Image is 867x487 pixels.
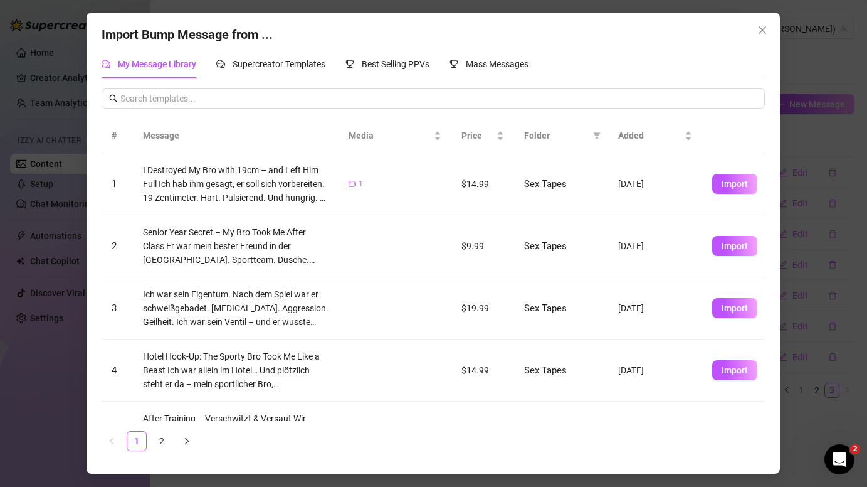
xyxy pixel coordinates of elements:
[127,432,146,451] a: 1
[462,129,495,142] span: Price
[109,94,118,103] span: search
[345,60,354,68] span: trophy
[525,129,589,142] span: Folder
[349,129,432,142] span: Media
[143,350,328,391] div: Hotel Hook-Up: The Sporty Bro Took Me Like a Beast Ich war allein im Hotel… Und plötzlich steht e...
[216,60,225,68] span: comment
[127,431,147,451] li: 1
[102,60,110,68] span: comment
[525,178,567,190] span: Sex Tapes
[722,179,749,189] span: Import
[112,178,117,190] span: 1
[525,365,567,376] span: Sex Tapes
[133,119,339,153] th: Message
[102,431,122,451] button: left
[452,119,515,153] th: Price
[722,303,749,313] span: Import
[758,25,768,35] span: close
[118,59,196,69] span: My Message Library
[143,225,328,267] div: Senior Year Secret – My Bro Took Me After Class Er war mein bester Freund in der [GEOGRAPHIC_DATA...
[591,126,604,145] span: filter
[449,60,458,68] span: trophy
[713,174,758,194] button: Import
[112,365,117,376] span: 4
[609,153,703,215] td: [DATE]
[722,241,749,251] span: Import
[102,431,122,451] li: Previous Page
[152,432,171,451] a: 2
[609,402,703,464] td: [DATE]
[233,59,325,69] span: Supercreator Templates
[713,360,758,380] button: Import
[609,340,703,402] td: [DATE]
[359,178,364,190] span: 1
[102,119,133,153] th: #
[609,119,703,153] th: Added
[452,277,515,340] td: $19.99
[349,180,357,188] span: video-camera
[143,412,328,453] div: After Training – Verschwitzt & Versaut Wir kamen direkt vom Fußballtraining… stinkend, schwitzig,...
[183,437,191,445] span: right
[177,431,197,451] li: Next Page
[619,129,683,142] span: Added
[850,444,860,454] span: 2
[466,59,528,69] span: Mass Messages
[525,302,567,314] span: Sex Tapes
[152,431,172,451] li: 2
[339,119,452,153] th: Media
[143,287,328,329] div: Ich war sein Eigentum. Nach dem Spiel war er schweißgebadet. [MEDICAL_DATA]. Aggression. Geilheit...
[452,340,515,402] td: $14.99
[112,302,117,314] span: 3
[120,92,757,105] input: Search templates...
[722,365,749,375] span: Import
[713,298,758,318] button: Import
[452,153,515,215] td: $14.99
[713,236,758,256] button: Import
[609,215,703,277] td: [DATE]
[753,25,773,35] span: Close
[143,163,328,205] div: I Destroyed My Bro with 19cm – and Left Him Full Ich hab ihm gesagt, er soll sich vorbereiten. 19...
[609,277,703,340] td: [DATE]
[452,402,515,464] td: $14.99
[452,215,515,277] td: $9.99
[525,240,567,252] span: Sex Tapes
[753,20,773,40] button: Close
[177,431,197,451] button: right
[824,444,854,474] iframe: Intercom live chat
[362,59,429,69] span: Best Selling PPVs
[112,240,117,252] span: 2
[108,437,115,445] span: left
[594,132,601,139] span: filter
[102,27,273,42] span: Import Bump Message from ...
